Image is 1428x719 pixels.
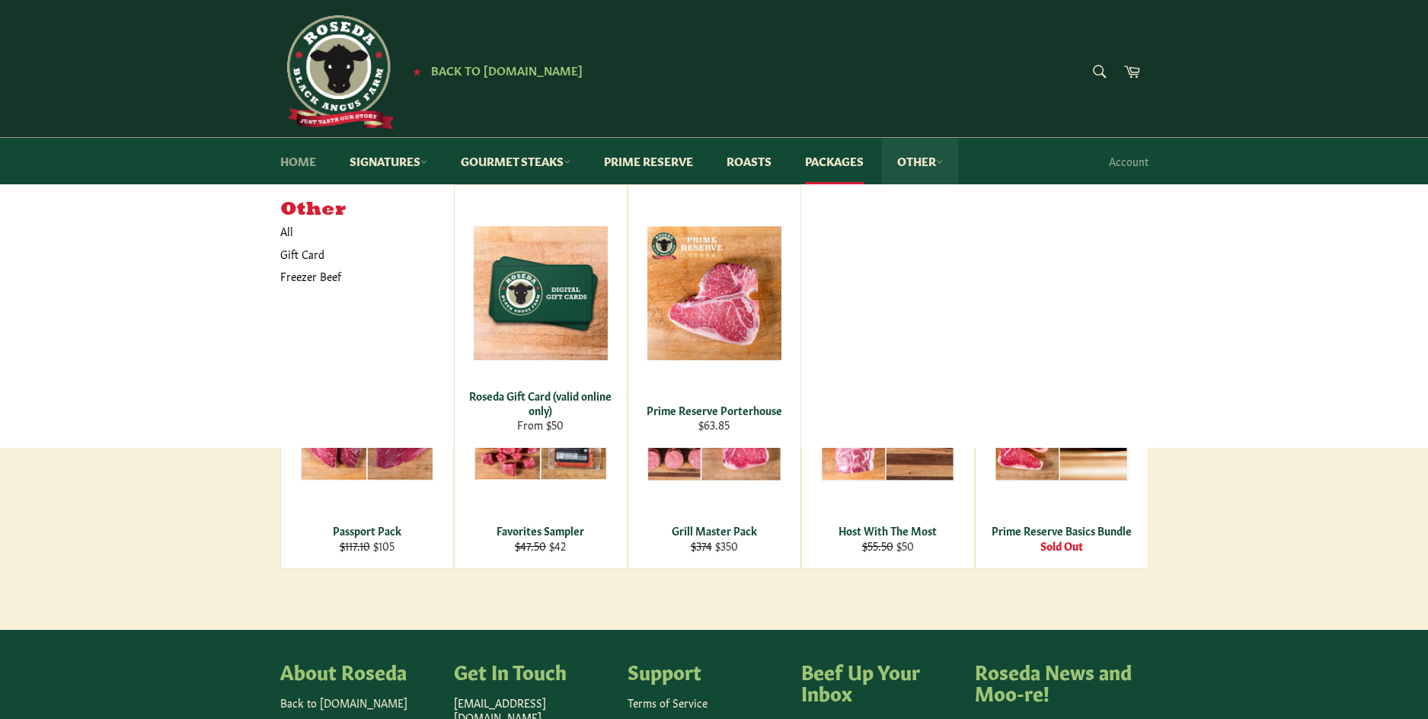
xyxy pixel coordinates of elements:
[464,388,617,418] div: Roseda Gift Card (valid online only)
[975,660,1133,702] h4: Roseda News and Moo-re!
[280,660,439,682] h4: About Roseda
[464,538,617,553] div: $42
[862,538,893,553] s: $55.50
[1101,139,1156,184] a: Account
[628,695,708,710] a: Terms of Service
[628,184,801,448] a: Prime Reserve Porterhouse Prime Reserve Porterhouse $63.85
[711,138,787,184] a: Roasts
[290,538,443,553] div: $105
[464,417,617,432] div: From $50
[474,226,608,360] img: Roseda Gift Card (valid online only)
[801,660,960,702] h4: Beef Up Your Inbox
[589,138,708,184] a: Prime Reserve
[637,538,791,553] div: $350
[628,660,786,682] h4: Support
[790,138,879,184] a: Packages
[882,138,958,184] a: Other
[265,138,331,184] a: Home
[446,138,586,184] a: Gourmet Steaks
[985,538,1138,553] div: Sold Out
[464,523,617,538] div: Favorites Sampler
[985,523,1138,538] div: Prime Reserve Basics Bundle
[637,523,791,538] div: Grill Master Pack
[454,184,628,448] a: Roseda Gift Card (valid online only) Roseda Gift Card (valid online only) From $50
[454,660,612,682] h4: Get In Touch
[431,62,583,78] span: Back to [DOMAIN_NAME]
[413,65,421,77] span: ★
[340,538,370,553] s: $117.10
[273,243,439,265] a: Gift Card
[637,403,791,417] div: Prime Reserve Porterhouse
[280,15,395,129] img: Roseda Beef
[515,538,546,553] s: $47.50
[280,200,454,221] h5: Other
[637,417,791,432] div: $63.85
[273,265,439,287] a: Freezer Beef
[811,523,964,538] div: Host With The Most
[811,538,964,553] div: $50
[405,65,583,77] a: ★ Back to [DOMAIN_NAME]
[273,220,454,242] a: All
[647,226,781,360] img: Prime Reserve Porterhouse
[691,538,712,553] s: $374
[280,695,407,710] a: Back to [DOMAIN_NAME]
[334,138,442,184] a: Signatures
[290,523,443,538] div: Passport Pack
